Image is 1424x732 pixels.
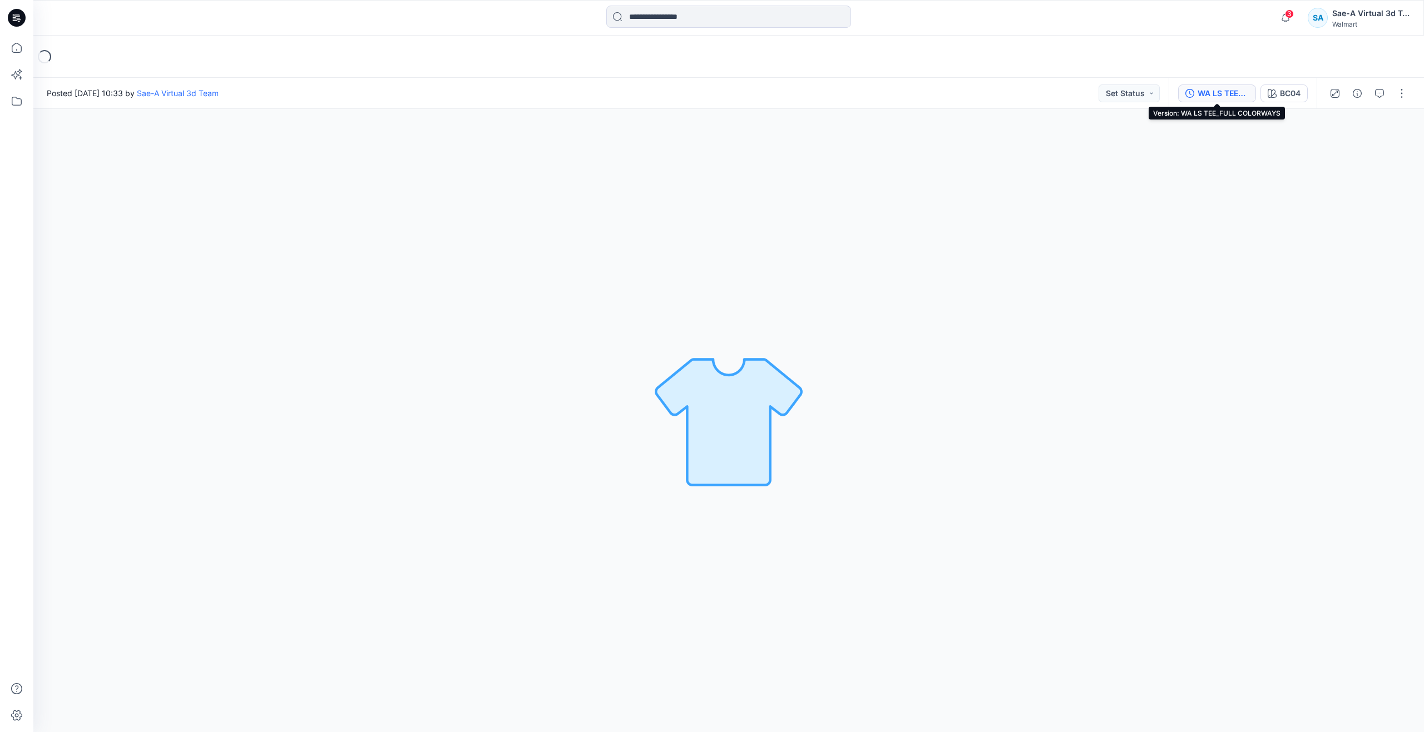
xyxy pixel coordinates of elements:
button: BC04 [1260,84,1308,102]
div: BC04 [1280,87,1301,99]
img: No Outline [651,343,807,499]
div: SA [1308,8,1328,28]
a: Sae-A Virtual 3d Team [137,88,219,98]
span: Posted [DATE] 10:33 by [47,87,219,99]
span: 3 [1285,9,1294,18]
button: Details [1348,84,1366,102]
div: Sae-A Virtual 3d Team [1332,7,1410,20]
div: WA LS TEE_FULL COLORWAYS [1198,87,1249,99]
div: Walmart [1332,20,1410,28]
button: WA LS TEE_FULL COLORWAYS [1178,84,1256,102]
